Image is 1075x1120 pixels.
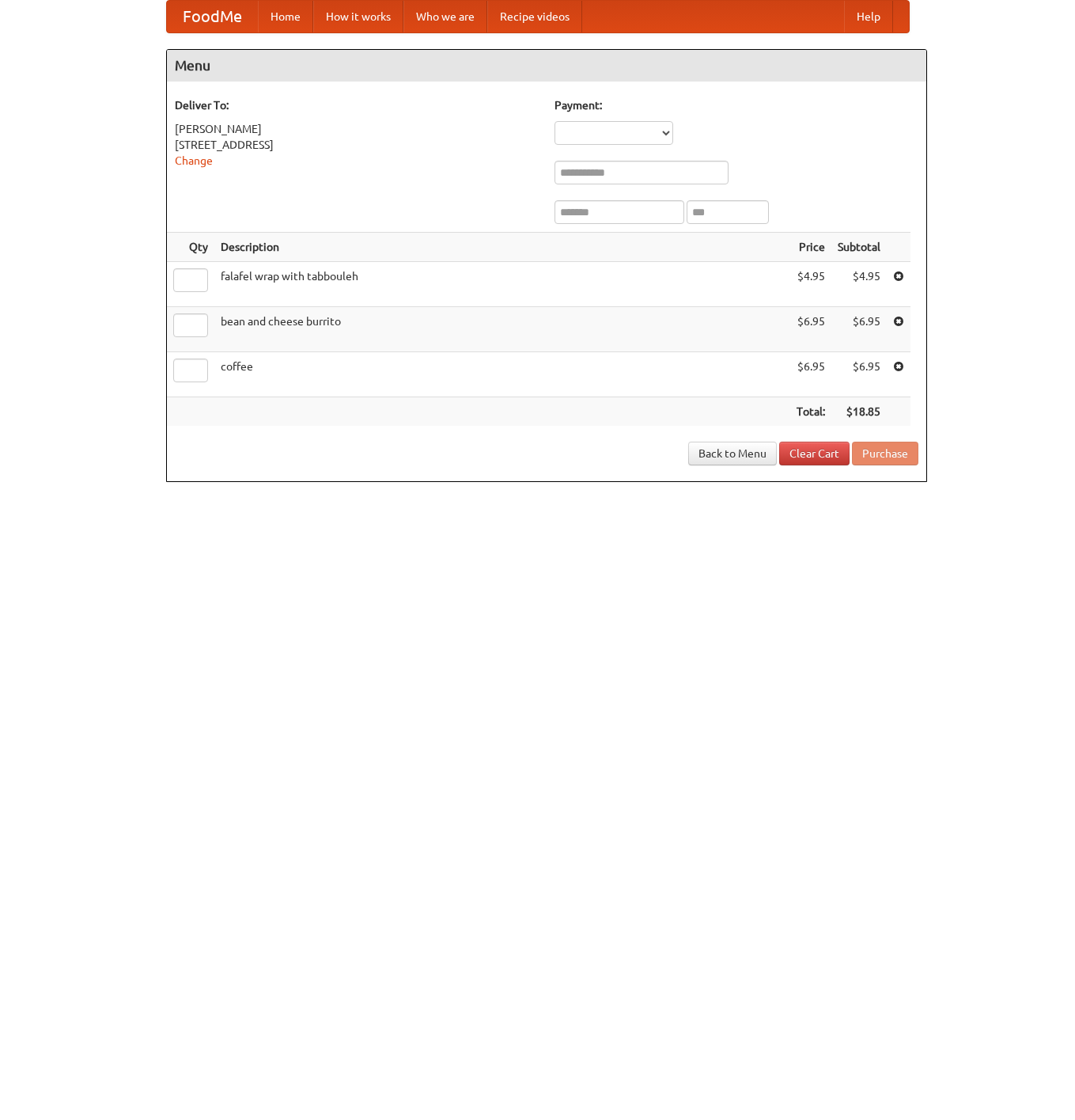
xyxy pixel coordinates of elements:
[487,1,582,32] a: Recipe videos
[790,307,831,352] td: $6.95
[175,154,213,167] a: Change
[555,97,918,113] h5: Payment:
[831,397,887,427] th: $18.85
[831,262,887,307] td: $4.95
[790,262,831,307] td: $4.95
[790,397,831,427] th: Total:
[831,352,887,397] td: $6.95
[175,121,539,137] div: [PERSON_NAME]
[779,442,850,465] a: Clear Cart
[403,1,487,32] a: Who we are
[258,1,313,32] a: Home
[313,1,403,32] a: How it works
[167,50,926,82] h4: Menu
[790,233,831,262] th: Price
[831,307,887,352] td: $6.95
[214,233,790,262] th: Description
[688,442,777,465] a: Back to Menu
[214,352,790,397] td: coffee
[844,1,893,32] a: Help
[175,97,539,113] h5: Deliver To:
[831,233,887,262] th: Subtotal
[167,1,258,32] a: FoodMe
[790,352,831,397] td: $6.95
[214,262,790,307] td: falafel wrap with tabbouleh
[175,137,539,153] div: [STREET_ADDRESS]
[852,442,918,465] button: Purchase
[214,307,790,352] td: bean and cheese burrito
[167,233,214,262] th: Qty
